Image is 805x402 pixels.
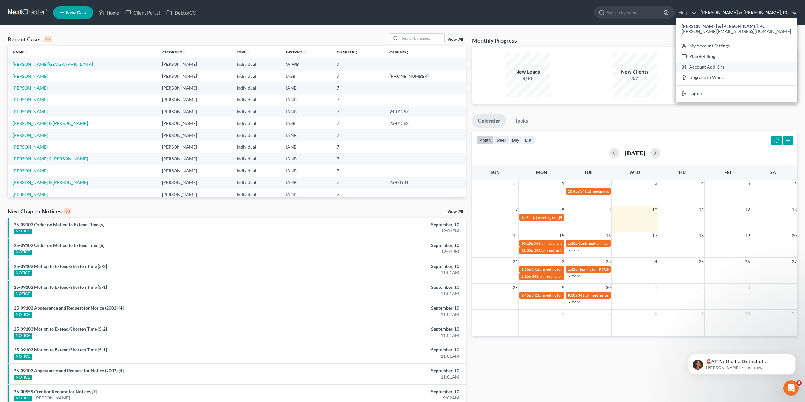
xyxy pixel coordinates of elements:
[332,129,384,141] td: 7
[332,94,384,106] td: 7
[14,389,97,394] a: 25-00959 Creditor Request for Notices [7]
[315,332,459,338] div: 11:01AM
[608,180,611,187] span: 2
[384,106,466,117] td: 24-01297
[536,170,547,175] span: Mon
[332,177,384,189] td: 7
[14,368,124,373] a: 25-09103 Appearance and Request for Notice (2002) [4]
[747,180,751,187] span: 5
[697,7,797,18] a: [PERSON_NAME] & [PERSON_NAME], PC
[315,388,459,395] div: September, 10
[515,206,518,213] span: 7
[515,310,518,317] span: 5
[568,267,578,272] span: 1:45p
[724,170,731,175] span: Fri
[652,232,658,239] span: 17
[791,232,797,239] span: 20
[561,310,565,317] span: 6
[355,51,358,54] i: unfold_more
[447,37,463,42] a: View All
[232,153,281,165] td: Individual
[531,267,592,272] span: 341(a) meeting for [PERSON_NAME]
[476,136,493,144] button: month
[14,250,32,255] div: NOTICE
[698,206,704,213] span: 11
[13,50,28,54] a: Nameunfold_more
[13,109,48,114] a: [PERSON_NAME]
[384,177,466,189] td: 25-00941
[744,206,751,213] span: 12
[491,170,500,175] span: Sun
[512,180,518,187] span: 31
[281,141,332,153] td: IANB
[791,206,797,213] span: 13
[14,243,104,248] a: 25-09102 Order on Motion to Extend Time [6]
[698,258,704,265] span: 25
[578,293,672,298] span: 341(a) meeting for [PERSON_NAME] & [PERSON_NAME]
[232,141,281,153] td: Individual
[509,136,522,144] button: day
[315,395,459,401] div: 9:02AM
[682,23,765,29] strong: [PERSON_NAME] & [PERSON_NAME], PC
[607,7,665,18] input: Search by name...
[512,284,518,291] span: 28
[744,232,751,239] span: 19
[286,50,307,54] a: Districtunfold_more
[770,170,778,175] span: Sat
[534,248,595,253] span: 341(a) meeting for [PERSON_NAME]
[14,222,104,227] a: 25-09103 Order on Motion to Extend Time [6]
[472,37,517,44] h3: Monthly Progress
[505,76,550,82] div: 4/10
[44,36,52,42] div: 15
[14,326,107,331] a: 25-09103 Motion to Extend/Shorten Time [5-2]
[578,267,628,272] span: Hearing for [PERSON_NAME]
[13,73,48,79] a: [PERSON_NAME]
[521,293,531,298] span: 9:45a
[332,106,384,117] td: 7
[13,180,88,185] a: [PERSON_NAME] & [PERSON_NAME]
[605,284,611,291] span: 30
[384,70,466,82] td: [PHONE_NUMBER]
[182,51,186,54] i: unfold_more
[677,170,686,175] span: Thu
[332,58,384,70] td: 7
[652,258,658,265] span: 24
[13,121,88,126] a: [PERSON_NAME] & [PERSON_NAME]
[332,82,384,94] td: 7
[521,274,531,279] span: 2:15p
[526,215,587,220] span: 341(a) meeting for [PERSON_NAME]
[521,267,531,272] span: 9:30a
[157,94,232,106] td: [PERSON_NAME]
[157,117,232,129] td: [PERSON_NAME]
[794,180,797,187] span: 6
[747,284,751,291] span: 3
[512,232,518,239] span: 14
[163,7,199,18] a: DebtorCC
[315,249,459,255] div: 12:01PM
[676,72,797,83] a: Upgrade to Whoa
[332,153,384,165] td: 7
[332,141,384,153] td: 7
[315,311,459,318] div: 11:01AM
[608,310,611,317] span: 7
[472,114,506,128] a: Calendar
[14,291,32,297] div: NOTICE
[14,354,32,360] div: NOTICE
[281,94,332,106] td: IANB
[232,82,281,94] td: Individual
[521,215,526,220] span: 1p
[281,129,332,141] td: IANB
[315,305,459,311] div: September, 10
[315,347,459,353] div: September, 10
[654,310,658,317] span: 8
[584,170,592,175] span: Tue
[580,189,641,194] span: 341(a) meeting for [PERSON_NAME]
[406,51,410,54] i: unfold_more
[8,35,52,43] div: Recent Cases
[315,290,459,297] div: 11:01AM
[744,258,751,265] span: 26
[447,209,463,214] a: View All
